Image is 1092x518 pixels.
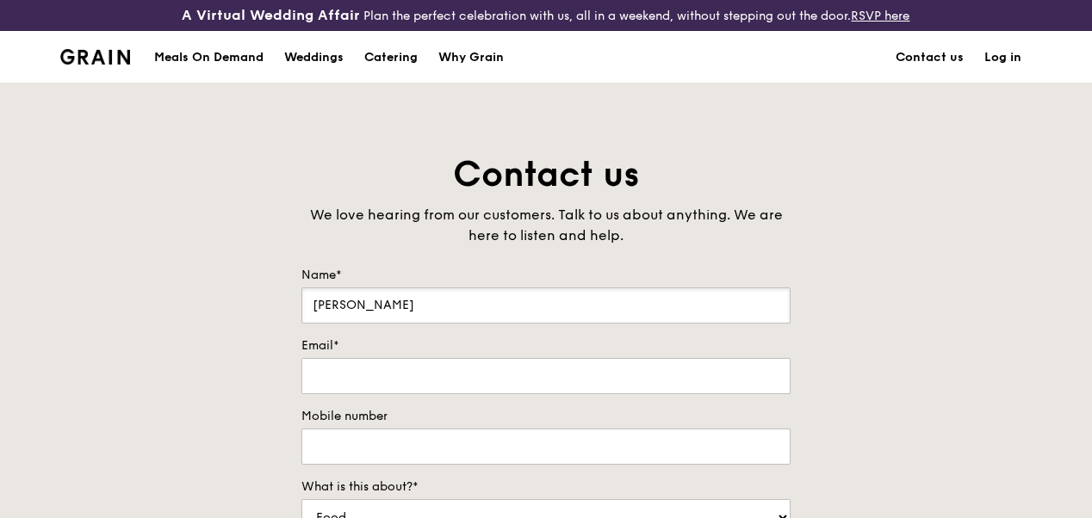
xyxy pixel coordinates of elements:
[301,205,791,246] div: We love hearing from our customers. Talk to us about anything. We are here to listen and help.
[974,32,1032,83] a: Log in
[354,32,428,83] a: Catering
[851,9,909,23] a: RSVP here
[364,32,418,83] div: Catering
[284,32,344,83] div: Weddings
[301,478,791,496] label: What is this about?*
[301,267,791,284] label: Name*
[60,30,130,82] a: GrainGrain
[154,32,264,83] div: Meals On Demand
[428,32,514,83] a: Why Grain
[301,337,791,355] label: Email*
[274,32,354,83] a: Weddings
[301,151,791,198] h1: Contact us
[182,7,360,24] h3: A Virtual Wedding Affair
[301,408,791,425] label: Mobile number
[438,32,504,83] div: Why Grain
[182,7,909,24] div: Plan the perfect celebration with us, all in a weekend, without stepping out the door.
[885,32,974,83] a: Contact us
[60,49,130,65] img: Grain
